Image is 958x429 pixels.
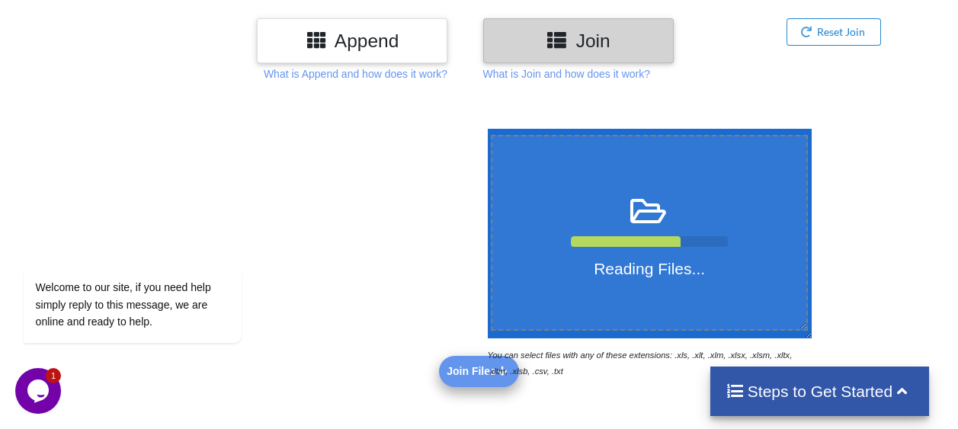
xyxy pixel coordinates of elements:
[15,368,64,414] iframe: chat widget
[21,159,196,206] span: Welcome to our site, if you need help simply reply to this message, we are online and ready to help.
[787,18,882,46] button: Reset Join
[495,30,662,52] h3: Join
[264,66,447,82] p: What is Append and how does it work?
[15,122,290,360] iframe: chat widget
[488,351,793,376] i: You can select files with any of these extensions: .xls, .xlt, .xlm, .xlsx, .xlsm, .xltx, .xltm, ...
[483,66,650,82] p: What is Join and how does it work?
[726,382,914,401] h4: Steps to Get Started
[268,30,436,52] h3: Append
[492,259,807,278] h4: Reading Files...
